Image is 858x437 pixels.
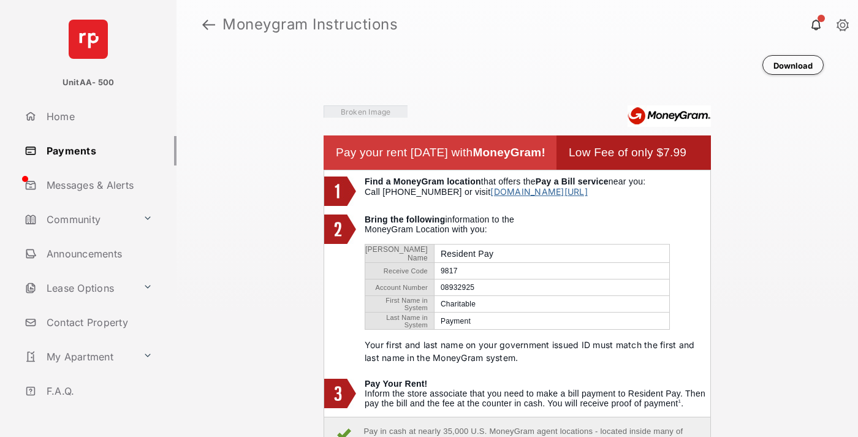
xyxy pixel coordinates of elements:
img: svg+xml;base64,PHN2ZyB4bWxucz0iaHR0cDovL3d3dy53My5vcmcvMjAwMC9zdmciIHdpZHRoPSI2NCIgaGVpZ2h0PSI2NC... [69,20,108,59]
td: Charitable [434,296,669,313]
td: Pay your rent [DATE] with [336,135,556,170]
b: Pay Your Rent! [365,379,428,389]
b: Find a MoneyGram location [365,177,481,186]
a: Contact Property [20,308,177,337]
strong: Moneygram Instructions [222,17,398,32]
img: 3 [324,379,356,408]
a: Community [20,205,138,234]
a: Messages & Alerts [20,170,177,200]
img: 2 [324,215,356,244]
sup: 1 [678,398,681,404]
a: Payments [20,136,177,165]
p: Your first and last name on your government issued ID must match the first and last name in the M... [365,338,710,364]
a: F.A.Q. [20,376,177,406]
b: Bring the following [365,215,445,224]
td: Last Name in System [365,313,434,329]
td: 9817 [434,263,669,279]
td: 08932925 [434,279,669,296]
a: My Apartment [20,342,138,371]
a: [DOMAIN_NAME][URL] [490,186,587,197]
b: Pay a Bill service [536,177,609,186]
img: Moneygram [628,105,711,127]
td: Resident Pay [434,245,669,263]
td: Account Number [365,279,434,296]
td: Low Fee of only $7.99 [569,135,699,170]
td: that offers the near you: Call [PHONE_NUMBER] or visit [365,177,710,208]
td: Payment [434,313,669,329]
a: Home [20,102,177,131]
td: Inform the store associate that you need to make a bill payment to Resident Pay. Then pay the bil... [365,379,710,411]
a: Announcements [20,239,177,268]
td: Receive Code [365,263,434,279]
img: 1 [324,177,356,206]
img: Vaibhav Square [324,105,408,118]
td: information to the MoneyGram Location with you: [365,215,710,373]
button: Download [762,55,824,75]
td: First Name in System [365,296,434,313]
td: [PERSON_NAME] Name [365,245,434,263]
b: MoneyGram! [473,146,545,159]
a: Lease Options [20,273,138,303]
p: UnitAA- 500 [63,77,115,89]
